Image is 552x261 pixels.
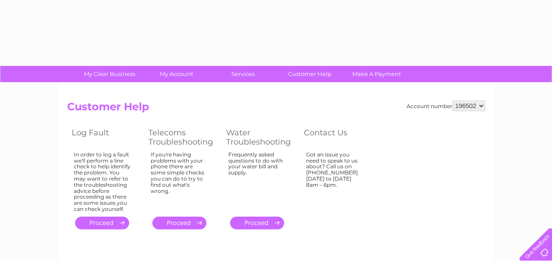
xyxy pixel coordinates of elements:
a: Services [207,66,279,82]
th: Log Fault [67,126,144,149]
a: My Clear Business [73,66,146,82]
div: Got an issue you need to speak to us about? Call us on [PHONE_NUMBER] [DATE] to [DATE] 8am – 6pm. [306,152,363,209]
a: . [152,217,206,229]
div: Frequently asked questions to do with your water bill and supply. [228,152,286,209]
a: . [75,217,129,229]
a: Customer Help [274,66,346,82]
h2: Customer Help [67,101,485,117]
a: My Account [140,66,213,82]
div: If you're having problems with your phone there are some simple checks you can do to try to find ... [151,152,209,209]
th: Water Troubleshooting [222,126,299,149]
a: . [230,217,284,229]
a: Make A Payment [340,66,413,82]
div: Account number [407,101,485,111]
div: In order to log a fault we'll perform a line check to help identify the problem. You may want to ... [74,152,131,212]
th: Telecoms Troubleshooting [144,126,222,149]
th: Contact Us [299,126,376,149]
